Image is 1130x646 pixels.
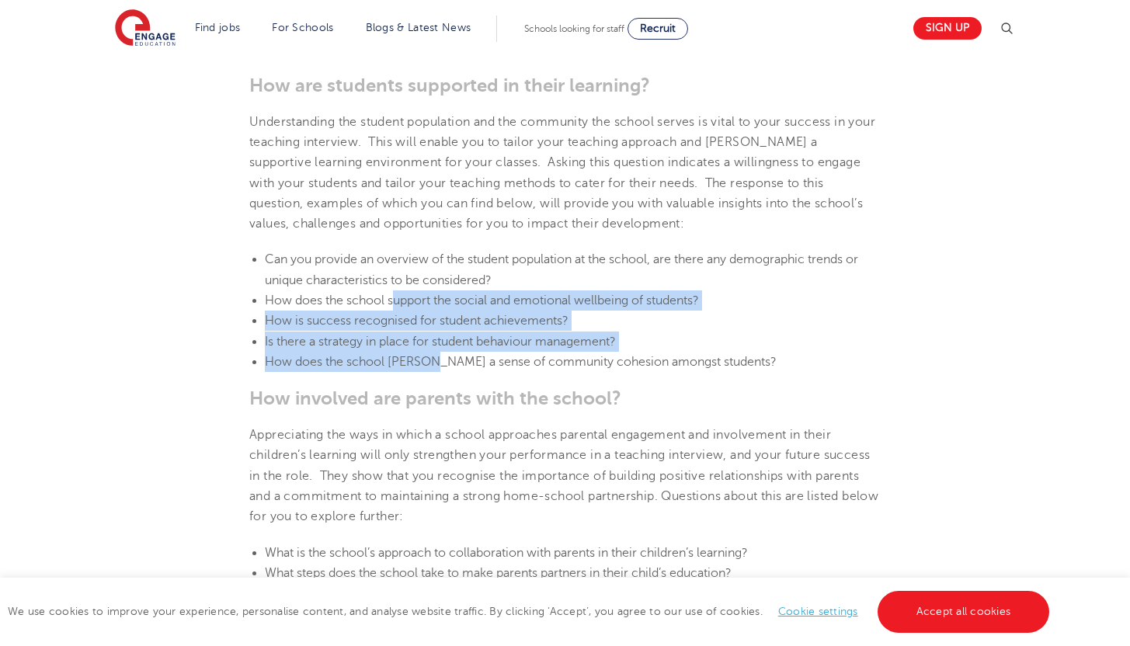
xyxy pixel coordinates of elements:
[265,314,568,328] span: How is success recognised for student achievements?
[640,23,676,34] span: Recruit
[265,355,777,369] span: How does the school [PERSON_NAME] a sense of community cohesion amongst students?
[366,22,471,33] a: Blogs & Latest News
[265,546,748,560] span: What is the school’s approach to collaboration with parents in their children’s learning?
[249,115,875,231] span: Understanding the student population and the community the school serves is vital to your success...
[265,252,858,287] span: Can you provide an overview of the student population at the school, are there any demographic tr...
[265,335,616,349] span: Is there a strategy in place for student behaviour management?
[913,17,982,40] a: Sign up
[249,428,878,523] span: Appreciating the ways in which a school approaches parental engagement and involvement in their c...
[265,566,732,580] span: What steps does the school take to make parents partners in their child’s education?
[249,75,650,96] span: How are students supported in their learning?
[115,9,176,48] img: Engage Education
[524,23,624,34] span: Schools looking for staff
[265,293,699,307] span: How does the school support the social and emotional wellbeing of students?
[272,22,333,33] a: For Schools
[778,606,858,617] a: Cookie settings
[8,606,1053,617] span: We use cookies to improve your experience, personalise content, and analyse website traffic. By c...
[628,18,688,40] a: Recruit
[249,387,621,409] span: How involved are parents with the school?
[195,22,241,33] a: Find jobs
[878,591,1050,633] a: Accept all cookies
